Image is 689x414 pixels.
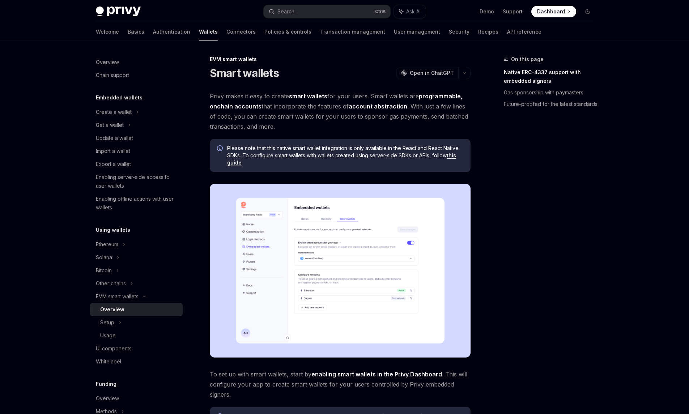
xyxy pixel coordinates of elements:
[96,173,178,190] div: Enabling server-side access to user wallets
[96,71,129,80] div: Chain support
[90,392,183,405] a: Overview
[96,380,116,388] h5: Funding
[96,93,143,102] h5: Embedded wallets
[289,93,327,100] strong: smart wallets
[90,192,183,214] a: Enabling offline actions with user wallets
[153,23,190,40] a: Authentication
[128,23,144,40] a: Basics
[90,56,183,69] a: Overview
[507,23,541,40] a: API reference
[582,6,594,17] button: Toggle dark mode
[96,266,112,275] div: Bitcoin
[96,58,119,67] div: Overview
[100,305,124,314] div: Overview
[96,23,119,40] a: Welcome
[480,8,494,15] a: Demo
[96,344,132,353] div: UI components
[511,55,544,64] span: On this page
[96,394,119,403] div: Overview
[264,23,311,40] a: Policies & controls
[96,292,139,301] div: EVM smart wallets
[406,8,421,15] span: Ask AI
[394,23,440,40] a: User management
[503,8,523,15] a: Support
[210,67,279,80] h1: Smart wallets
[96,195,178,212] div: Enabling offline actions with user wallets
[199,23,218,40] a: Wallets
[537,8,565,15] span: Dashboard
[96,134,133,142] div: Update a wallet
[96,7,141,17] img: dark logo
[90,342,183,355] a: UI components
[504,98,599,110] a: Future-proofed for the latest standards
[349,103,407,110] a: account abstraction
[90,145,183,158] a: Import a wallet
[410,69,454,77] span: Open in ChatGPT
[100,318,114,327] div: Setup
[96,121,124,129] div: Get a wallet
[226,23,256,40] a: Connectors
[90,355,183,368] a: Whitelabel
[227,145,463,166] span: Please note that this native smart wallet integration is only available in the React and React Na...
[217,145,224,153] svg: Info
[394,5,426,18] button: Ask AI
[96,253,112,262] div: Solana
[478,23,498,40] a: Recipes
[90,132,183,145] a: Update a wallet
[100,331,116,340] div: Usage
[96,108,132,116] div: Create a wallet
[90,158,183,171] a: Export a wallet
[90,171,183,192] a: Enabling server-side access to user wallets
[504,87,599,98] a: Gas sponsorship with paymasters
[311,371,442,378] a: enabling smart wallets in the Privy Dashboard
[264,5,390,18] button: Search...CtrlK
[210,184,471,358] img: Sample enable smart wallets
[320,23,385,40] a: Transaction management
[96,357,121,366] div: Whitelabel
[96,147,130,155] div: Import a wallet
[90,329,183,342] a: Usage
[375,9,386,14] span: Ctrl K
[396,67,458,79] button: Open in ChatGPT
[96,226,130,234] h5: Using wallets
[531,6,576,17] a: Dashboard
[96,279,126,288] div: Other chains
[90,69,183,82] a: Chain support
[210,56,471,63] div: EVM smart wallets
[96,240,118,249] div: Ethereum
[210,91,471,132] span: Privy makes it easy to create for your users. Smart wallets are that incorporate the features of ...
[90,303,183,316] a: Overview
[210,369,471,400] span: To set up with smart wallets, start by . This will configure your app to create smart wallets for...
[504,67,599,87] a: Native ERC-4337 support with embedded signers
[449,23,469,40] a: Security
[277,7,298,16] div: Search...
[96,160,131,168] div: Export a wallet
